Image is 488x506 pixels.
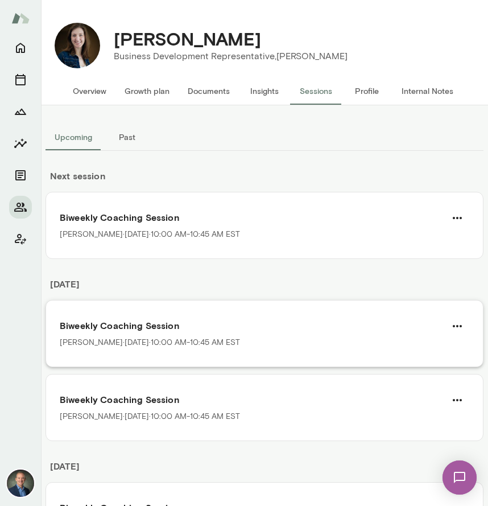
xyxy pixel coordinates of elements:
img: Mento [11,7,30,29]
button: Internal Notes [392,77,462,105]
button: Overview [64,77,115,105]
button: Client app [9,228,32,250]
h6: Biweekly Coaching Session [60,211,469,224]
button: Growth plan [115,77,179,105]
div: basic tabs example [46,124,483,151]
h6: [DATE] [46,277,483,300]
button: Members [9,196,32,219]
p: [PERSON_NAME] · [DATE] · 10:00 AM-10:45 AM EST [60,411,240,422]
button: Documents [179,77,239,105]
h6: Next session [46,169,483,192]
button: Insights [9,132,32,155]
button: Home [9,36,32,59]
button: Upcoming [46,124,101,151]
p: Business Development Representative, [PERSON_NAME] [114,50,348,63]
h6: Biweekly Coaching Session [60,393,469,406]
button: Sessions [290,77,341,105]
h4: [PERSON_NAME] [114,28,261,50]
h6: [DATE] [46,459,483,482]
button: Insights [239,77,290,105]
button: Growth Plan [9,100,32,123]
h6: Biweekly Coaching Session [60,319,469,332]
p: [PERSON_NAME] · [DATE] · 10:00 AM-10:45 AM EST [60,229,240,240]
button: Sessions [9,68,32,91]
button: Documents [9,164,32,187]
img: Michael Alden [7,470,34,497]
button: Past [101,124,152,151]
button: Profile [341,77,392,105]
img: Anna Chilstedt [55,23,100,68]
p: [PERSON_NAME] · [DATE] · 10:00 AM-10:45 AM EST [60,337,240,348]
